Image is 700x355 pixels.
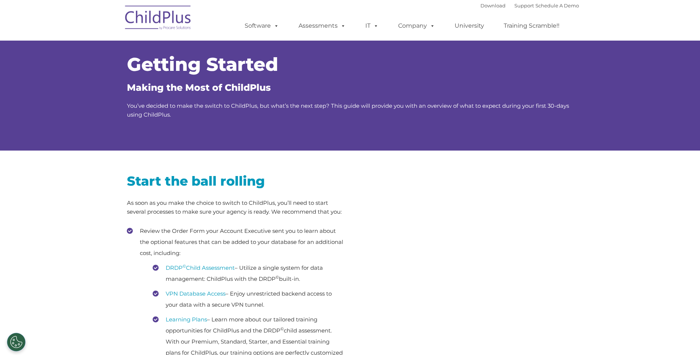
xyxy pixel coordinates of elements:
[447,18,492,33] a: University
[237,18,286,33] a: Software
[127,82,271,93] span: Making the Most of ChildPlus
[127,173,345,189] h2: Start the ball rolling
[280,326,284,331] sup: ©
[166,290,225,297] a: VPN Database Access
[166,264,235,271] a: DRDP©Child Assessment
[127,199,345,216] p: As soon as you make the choice to switch to ChildPlus, you’ll need to start several processes to ...
[121,0,195,37] img: ChildPlus by Procare Solutions
[127,102,569,118] span: You’ve decided to make the switch to ChildPlus, but what’s the next step? This guide will provide...
[7,333,25,351] button: Cookies Settings
[153,262,345,285] li: – Utilize a single system for data management: ChildPlus with the DRDP built-in.
[391,18,442,33] a: Company
[535,3,579,8] a: Schedule A Demo
[166,316,207,323] a: Learning Plans
[276,275,279,280] sup: ©
[153,288,345,310] li: – Enjoy unrestricted backend access to your data with a secure VPN tunnel.
[496,18,567,33] a: Training Scramble!!
[514,3,534,8] a: Support
[358,18,386,33] a: IT
[127,53,278,76] span: Getting Started
[183,263,186,269] sup: ©
[291,18,353,33] a: Assessments
[480,3,506,8] a: Download
[480,3,579,8] font: |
